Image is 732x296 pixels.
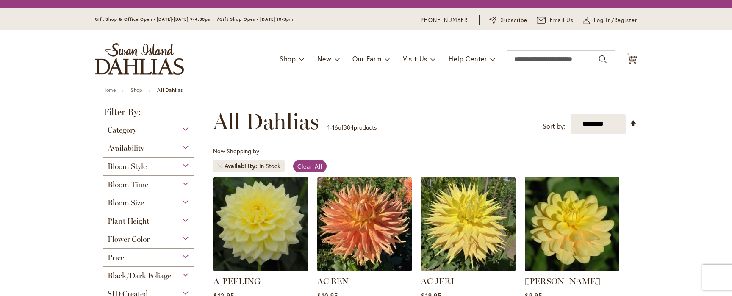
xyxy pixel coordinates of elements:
[583,16,637,25] a: Log In/Register
[95,108,202,121] strong: Filter By:
[108,216,149,226] span: Plant Height
[108,235,150,244] span: Flower Color
[327,121,377,134] p: - of products
[421,265,516,273] a: AC Jeri
[103,87,116,93] a: Home
[317,54,331,63] span: New
[525,276,600,286] a: [PERSON_NAME]
[108,253,124,262] span: Price
[108,180,148,189] span: Bloom Time
[280,54,296,63] span: Shop
[213,177,308,271] img: A-Peeling
[501,16,527,25] span: Subscribe
[537,16,574,25] a: Email Us
[332,123,338,131] span: 16
[317,177,412,271] img: AC BEN
[108,198,144,207] span: Bloom Size
[95,43,184,75] a: store logo
[108,162,147,171] span: Bloom Style
[95,17,219,22] span: Gift Shop & Office Open - [DATE]-[DATE] 9-4:30pm /
[550,16,574,25] span: Email Us
[213,109,319,134] span: All Dahlias
[217,163,222,169] a: Remove Availability In Stock
[213,265,308,273] a: A-Peeling
[489,16,527,25] a: Subscribe
[421,177,516,271] img: AC Jeri
[419,16,470,25] a: [PHONE_NUMBER]
[317,276,349,286] a: AC BEN
[108,125,136,135] span: Category
[543,119,566,134] label: Sort by:
[403,54,427,63] span: Visit Us
[327,123,330,131] span: 1
[317,265,412,273] a: AC BEN
[525,265,619,273] a: AHOY MATEY
[130,87,142,93] a: Shop
[421,276,454,286] a: AC JERI
[594,16,637,25] span: Log In/Register
[259,162,280,170] div: In Stock
[219,17,293,22] span: Gift Shop Open - [DATE] 10-3pm
[297,162,322,170] span: Clear All
[157,87,183,93] strong: All Dahlias
[108,144,144,153] span: Availability
[293,160,327,172] a: Clear All
[449,54,487,63] span: Help Center
[344,123,354,131] span: 384
[225,162,259,170] span: Availability
[108,271,171,280] span: Black/Dark Foliage
[352,54,381,63] span: Our Farm
[213,276,261,286] a: A-PEELING
[525,177,619,271] img: AHOY MATEY
[213,147,259,155] span: Now Shopping by
[599,53,607,66] button: Search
